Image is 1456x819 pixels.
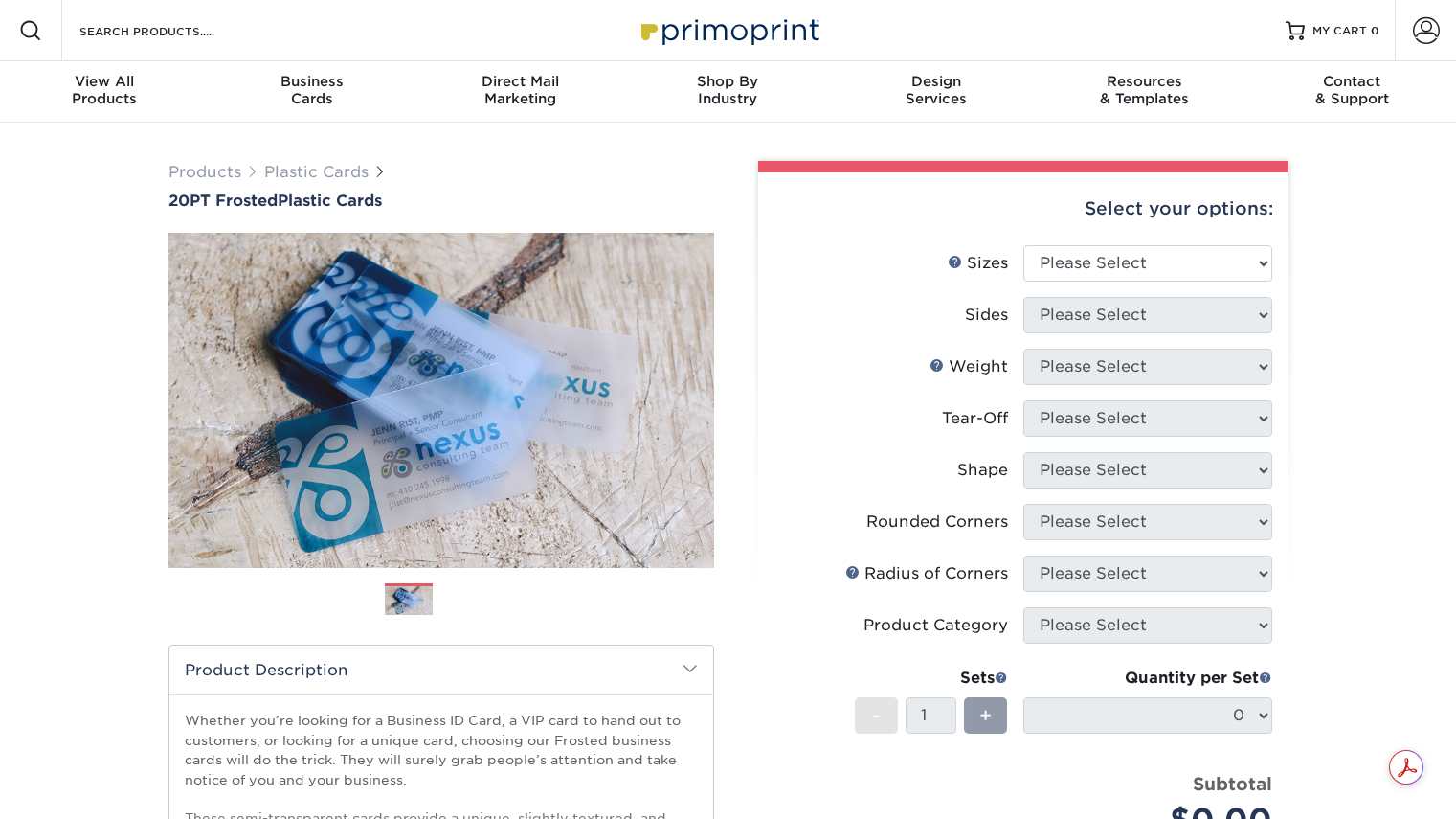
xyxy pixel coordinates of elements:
div: Industry [624,73,832,107]
div: Shape [957,459,1008,482]
img: Primoprint [633,10,824,51]
div: Sides [965,304,1008,327]
div: Tear-Off [942,407,1008,430]
span: Business [208,73,415,90]
div: & Templates [1040,73,1247,107]
div: & Support [1248,73,1456,107]
a: Plastic Cards [264,163,369,181]
span: Contact [1248,73,1456,90]
span: - [872,701,881,730]
img: 20PT Frosted 01 [168,212,714,589]
h1: Plastic Cards [168,192,714,210]
div: Marketing [416,73,624,107]
span: Shop By [624,73,832,90]
a: DesignServices [832,61,1040,123]
span: Direct Mail [416,73,624,90]
div: Weight [930,355,1008,378]
div: Select your options: [773,172,1273,245]
div: Quantity per Set [1023,667,1272,690]
a: 20PT FrostedPlastic Cards [168,192,714,210]
div: Sizes [948,252,1008,275]
img: Plastic Cards 02 [449,576,497,624]
img: Plastic Cards 01 [385,584,433,618]
a: Contact& Support [1248,61,1456,123]
div: Sets [855,667,1008,690]
div: Product Category [863,614,1008,637]
strong: Subtotal [1193,773,1272,794]
a: Products [168,163,241,181]
div: Rounded Corners [866,511,1008,534]
a: Shop ByIndustry [624,61,832,123]
span: Resources [1040,73,1247,90]
div: Services [832,73,1040,107]
span: MY CART [1312,23,1367,39]
a: Direct MailMarketing [416,61,624,123]
div: Radius of Corners [845,562,1008,585]
span: 0 [1371,24,1379,37]
span: Design [832,73,1040,90]
span: + [979,701,992,730]
h2: Product Description [169,646,713,694]
input: SEARCH PRODUCTS..... [78,19,264,42]
span: 20PT Frosted [168,192,278,210]
a: BusinessCards [208,61,415,123]
div: Cards [208,73,415,107]
a: Resources& Templates [1040,61,1247,123]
